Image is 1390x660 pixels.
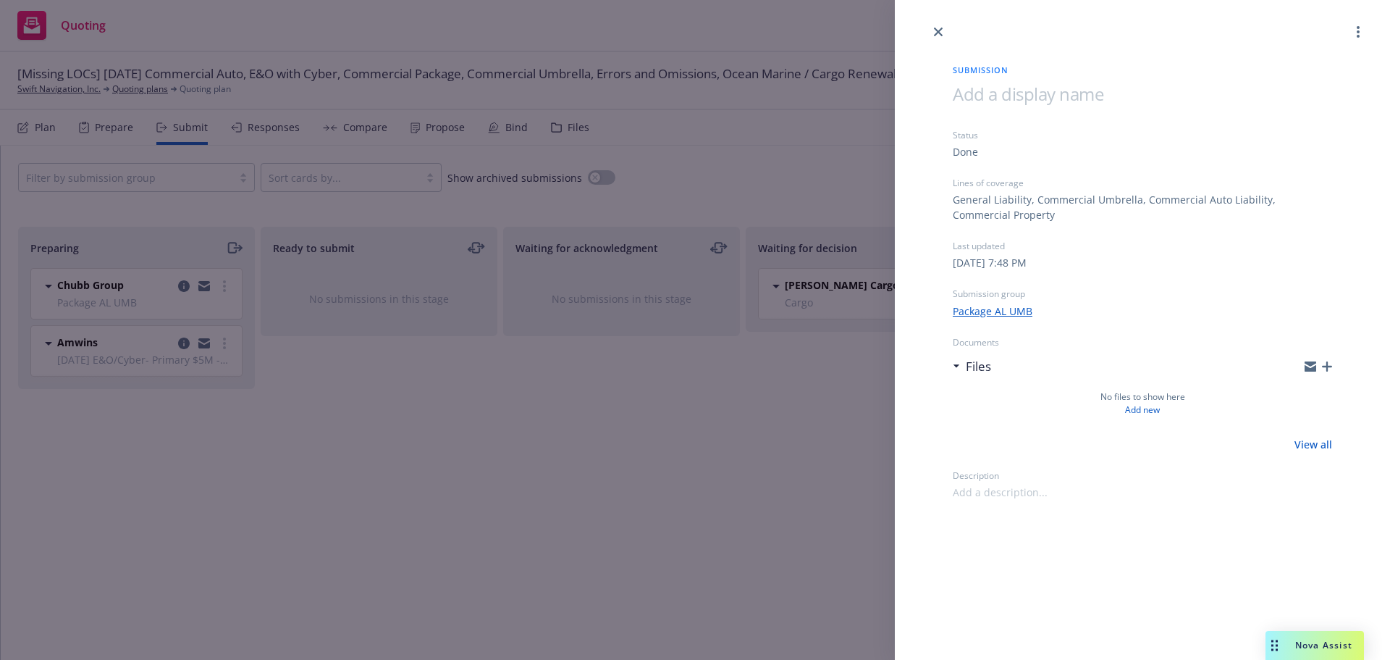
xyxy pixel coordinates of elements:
div: Files [953,357,991,376]
span: No files to show here [1100,390,1185,404]
div: General Liability, Commercial Umbrella, Commercial Auto Liability, Commercial Property [953,192,1332,222]
div: [DATE] 7:48 PM [953,255,1027,270]
a: more [1349,23,1367,41]
button: Nova Assist [1265,631,1364,660]
a: close [930,23,947,41]
span: Nova Assist [1295,639,1352,651]
div: Last updated [953,240,1332,252]
span: Submission [953,64,1332,76]
a: View all [1294,437,1332,452]
a: Package AL UMB [953,304,1032,319]
div: Description [953,469,1332,482]
div: Status [953,129,1332,141]
div: Drag to move [1265,631,1284,660]
h3: Files [966,357,991,376]
div: Documents [953,336,1332,348]
div: Done [953,144,978,159]
a: Add new [1125,404,1160,417]
div: Submission group [953,288,1332,300]
div: Lines of coverage [953,177,1332,189]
